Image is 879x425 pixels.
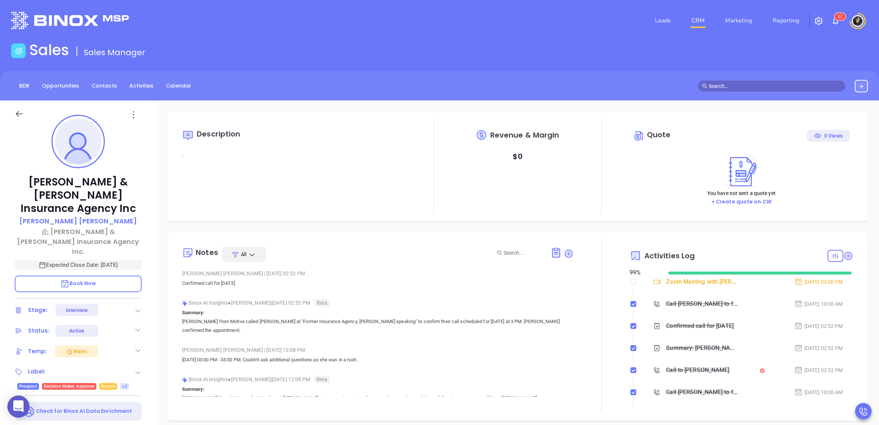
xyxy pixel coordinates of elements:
a: BDR [15,80,34,92]
span: Beta [314,376,330,383]
div: Call [PERSON_NAME] to follow up [666,387,737,398]
a: Reporting [770,13,802,28]
span: Activities Log [644,252,695,259]
a: [PERSON_NAME] [PERSON_NAME] [19,216,137,227]
span: | [264,347,265,353]
span: Beta [314,299,330,307]
div: Interview [66,304,88,316]
img: logo [11,12,129,29]
b: Summary: [182,386,204,392]
div: Zoom Meeting with [PERSON_NAME] [666,276,737,287]
div: Label: [28,366,46,377]
img: Create on CWSell [722,154,761,189]
p: . [182,150,406,159]
div: 99 % [630,268,659,277]
div: [DATE] 02:52 PM [794,366,843,374]
div: Warm [66,347,87,356]
img: Circle dollar [633,130,645,142]
div: Binox AI Insights [PERSON_NAME] | [DATE] 02:52 PM [182,297,573,308]
p: [PERSON_NAME] & [PERSON_NAME] Insurance Agency Inc [15,176,142,215]
p: $ 0 [513,150,522,163]
div: Call to [PERSON_NAME] [666,365,729,376]
div: Call [PERSON_NAME] to follow up [666,298,737,309]
p: Expected Close Date: [DATE] [15,260,142,270]
img: iconSetting [814,17,823,25]
span: 7 [840,14,843,19]
p: [DATE] 03:00 PM - 03:30 PM. Couldn't ask additional questions as she was in a rush. [182,355,573,364]
h1: Sales [29,41,69,59]
div: [PERSON_NAME] [PERSON_NAME] [DATE] 12:08 PM [182,344,573,355]
a: Opportunities [38,80,83,92]
div: 0 Views [814,130,843,142]
img: svg%3e [182,377,188,383]
div: Summary: [PERSON_NAME] from Motiva called [PERSON_NAME] at "Former Insurance Agency, [PERSON_NAME... [666,343,737,354]
div: Confirmed call for [DATE] [666,320,734,332]
span: Book Now [60,280,96,287]
button: + Create quote on CW [709,198,774,206]
a: Contacts [87,80,121,92]
p: [PERSON_NAME] from Motiva called Heather at [PERSON_NAME] Insurance Agency to discuss cybersecuri... [182,394,573,411]
div: Notes [196,249,218,256]
div: [DATE] 03:00 PM [794,278,843,286]
img: iconNotification [831,17,840,25]
img: user [852,15,864,27]
div: [DATE] 02:52 PM [794,344,843,352]
b: Summary: [182,310,204,315]
p: You have not sent a quote yet [707,189,776,197]
div: [PERSON_NAME] [PERSON_NAME] [DATE] 02:52 PM [182,268,573,279]
div: Status: [28,325,50,336]
div: Binox AI Insights [PERSON_NAME] | [DATE] 12:08 PM [182,374,573,385]
a: Marketing [722,13,755,28]
div: [DATE] 02:52 PM [794,322,843,330]
span: Bronze [101,382,115,390]
span: Description [197,129,240,139]
a: + Create quote on CW [711,198,772,205]
div: [DATE] 10:00 AM [794,300,843,308]
img: profile-user [55,118,101,164]
div: Temp: [28,346,47,357]
span: Revenue & Margin [490,131,559,139]
span: Quote [647,130,671,140]
a: Activities [125,80,158,92]
p: [PERSON_NAME] from Motiva called [PERSON_NAME] at "Former Insurance Agency, [PERSON_NAME] speakin... [182,317,573,335]
p: [PERSON_NAME] [PERSON_NAME] [19,216,137,226]
input: Search… [709,82,841,90]
span: search [702,84,707,89]
div: Stage: [28,305,48,316]
a: [PERSON_NAME] & [PERSON_NAME] Insurance Agency Inc. [15,227,142,256]
span: ● [228,376,231,382]
a: Leads [652,13,674,28]
span: +3 [122,382,127,390]
sup: 27 [834,13,846,20]
span: 2 [837,14,840,19]
span: Sales Manager [84,47,145,58]
div: [DATE] 10:00 AM [794,388,843,396]
p: Confirmed call for [DATE] [182,279,573,288]
a: Calendar [161,80,196,92]
span: Decision Maker, Approver [44,382,95,390]
span: Prospect [19,382,37,390]
div: Active [69,325,84,337]
img: svg%3e [182,301,188,306]
span: | [264,270,265,276]
a: CRM [688,13,708,28]
input: Search... [503,249,542,257]
span: All [241,251,246,258]
span: ● [228,300,231,306]
p: Check for Binox AI Data Enrichment [36,407,132,415]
